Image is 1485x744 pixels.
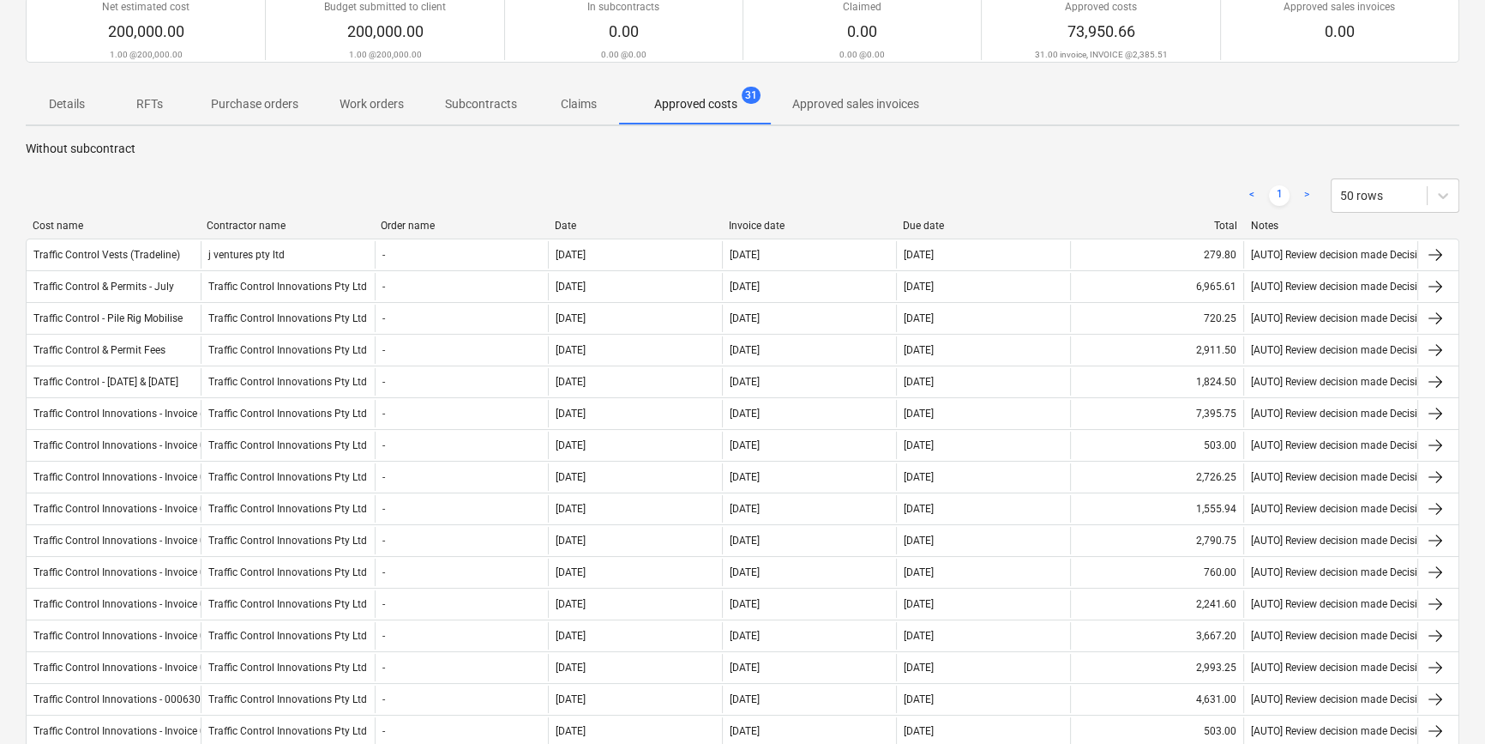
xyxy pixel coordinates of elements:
p: RFTs [129,95,170,113]
div: [DATE] [556,662,586,674]
div: Traffic Control Innovations - Invoice 00060863 [33,439,248,451]
div: Traffic Control & Permits - July [33,281,174,293]
div: - [382,471,385,483]
div: - [382,598,385,610]
a: Next page [1296,185,1317,206]
div: Invoice date [729,220,889,232]
div: Traffic Control Innovations - 00063044 [33,693,213,705]
div: [DATE] [730,725,760,737]
p: Approved sales invoices [792,95,919,113]
div: Notes [1251,220,1411,232]
div: [DATE] [904,693,934,705]
p: Without subcontract [26,140,1459,158]
div: [DATE] [730,312,760,324]
div: [DATE] [730,281,760,293]
div: [DATE] [904,725,934,737]
div: - [382,408,385,420]
div: [DATE] [730,662,760,674]
div: [DATE] [556,725,586,737]
div: Date [555,220,715,232]
div: [DATE] [730,376,760,388]
div: Traffic Control Innovations Pty Ltd [201,432,375,459]
div: [DATE] [556,249,586,261]
div: 2,790.75 [1070,527,1244,554]
div: [DATE] [904,566,934,578]
div: [DATE] [904,630,934,642]
div: - [382,535,385,547]
div: [DATE] [556,566,586,578]
div: 503.00 [1070,432,1244,459]
div: Traffic Control Innovations Pty Ltd [201,622,375,650]
div: 760.00 [1070,559,1244,586]
div: Traffic Control Innovations - Invoice 00062449 [33,535,248,547]
div: [DATE] [904,408,934,420]
div: - [382,376,385,388]
div: Total [1077,220,1237,232]
div: [DATE] [730,344,760,356]
div: 1,555.94 [1070,495,1244,523]
div: [DATE] [730,249,760,261]
p: Approved costs [654,95,737,113]
div: [DATE] [730,471,760,483]
span: 0.00 [847,22,877,40]
div: [DATE] [904,312,934,324]
div: [DATE] [556,598,586,610]
div: Traffic Control & Permit Fees [33,344,165,356]
p: 0.00 @ 0.00 [601,49,646,60]
p: Purchase orders [211,95,298,113]
span: 200,000.00 [346,22,423,40]
div: Traffic Control Innovations Pty Ltd [201,527,375,554]
div: Traffic Control Innovations - Invoice 00062856 [33,662,248,674]
div: [DATE] [556,439,586,451]
div: Traffic Control Innovations Pty Ltd [201,336,375,364]
div: 1,824.50 [1070,368,1244,396]
span: 31 [742,87,761,104]
span: 200,000.00 [108,22,184,40]
div: [DATE] [904,471,934,483]
div: Traffic Control Innovations - Invoice 00062855 [33,630,248,642]
iframe: Chat Widget [1399,662,1485,744]
div: [DATE] [556,535,586,547]
div: [DATE] [730,693,760,705]
div: 7,395.75 [1070,400,1244,427]
div: - [382,662,385,674]
div: 2,726.25 [1070,463,1244,491]
div: Traffic Control Innovations Pty Ltd [201,495,375,523]
span: 0.00 [609,22,639,40]
div: [DATE] [730,566,760,578]
div: [DATE] [556,693,586,705]
div: Traffic Control - [DATE] & [DATE] [33,376,178,388]
div: - [382,344,385,356]
p: 31.00 invoice, INVOICE @ 2,385.51 [1034,49,1167,60]
p: Subcontracts [445,95,517,113]
div: Traffic Control Innovations Pty Ltd [201,654,375,681]
div: [DATE] [904,662,934,674]
p: 0.00 @ 0.00 [839,49,885,60]
div: [DATE] [556,503,586,515]
div: Traffic Control Innovations Pty Ltd [201,400,375,427]
div: - [382,566,385,578]
div: [DATE] [904,535,934,547]
div: [DATE] [730,535,760,547]
div: [DATE] [556,630,586,642]
p: 1.00 @ 200,000.00 [110,49,183,60]
div: Contractor name [207,220,367,232]
div: Traffic Control Innovations - Invoice 00062455 [33,503,248,515]
span: 73,950.66 [1067,22,1134,40]
div: [DATE] [556,376,586,388]
span: 0.00 [1325,22,1355,40]
div: Traffic Control - Pile Rig Mobilise [33,312,183,324]
div: - [382,725,385,737]
div: 3,667.20 [1070,622,1244,650]
div: [DATE] [730,630,760,642]
div: Traffic Control Innovations - Invoice 00061865 [33,471,248,483]
div: [DATE] [556,312,586,324]
div: 2,911.50 [1070,336,1244,364]
div: Traffic Control Innovations - Invoice 00063167 [33,725,248,737]
div: Due date [903,220,1063,232]
div: [DATE] [730,439,760,451]
div: [DATE] [904,439,934,451]
div: - [382,439,385,451]
p: Work orders [340,95,404,113]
